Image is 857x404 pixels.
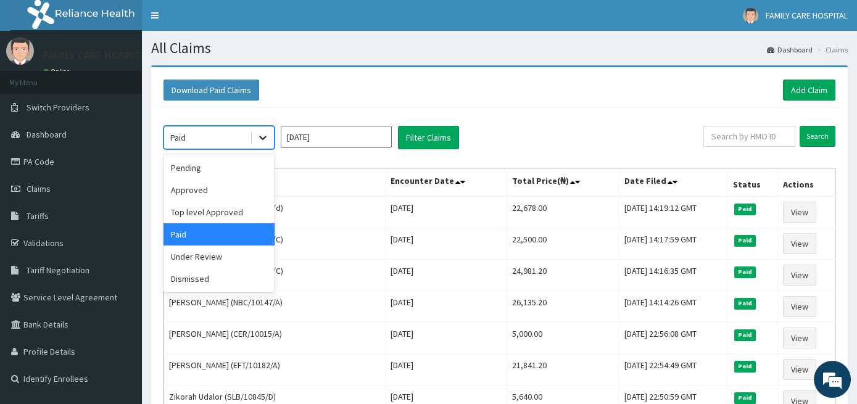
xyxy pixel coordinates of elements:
[164,157,275,179] div: Pending
[766,10,848,21] span: FAMILY CARE HOSPITAL
[783,233,816,254] a: View
[43,50,152,61] p: FAMILY CARE HOSPITAL
[164,179,275,201] div: Approved
[507,260,619,291] td: 24,981.20
[386,228,507,260] td: [DATE]
[767,44,813,55] a: Dashboard
[507,196,619,228] td: 22,678.00
[727,168,777,197] th: Status
[151,40,848,56] h1: All Claims
[734,204,756,215] span: Paid
[814,44,848,55] li: Claims
[164,354,386,385] td: [PERSON_NAME] (EFT/10182/A)
[619,168,727,197] th: Date Filed
[164,323,386,354] td: [PERSON_NAME] (CER/10015/A)
[734,392,756,403] span: Paid
[281,126,392,148] input: Select Month and Year
[43,67,73,76] a: Online
[619,196,727,228] td: [DATE] 14:19:12 GMT
[72,123,170,247] span: We're online!
[398,126,459,149] button: Filter Claims
[386,168,507,197] th: Encounter Date
[164,268,275,290] div: Dismissed
[777,168,835,197] th: Actions
[164,196,386,228] td: [PERSON_NAME] (NBC/10147/d)
[783,265,816,286] a: View
[164,260,386,291] td: [PERSON_NAME] (NBC/10147/C)
[619,354,727,385] td: [DATE] 22:54:49 GMT
[800,126,835,147] input: Search
[6,271,235,315] textarea: Type your message and hit 'Enter'
[164,168,386,197] th: Name
[703,126,795,147] input: Search by HMO ID
[386,354,507,385] td: [DATE]
[619,260,727,291] td: [DATE] 14:16:35 GMT
[27,183,51,194] span: Claims
[507,228,619,260] td: 22,500.00
[164,223,275,245] div: Paid
[734,298,756,309] span: Paid
[783,359,816,380] a: View
[164,228,386,260] td: [PERSON_NAME] (NBC/10147/C)
[507,291,619,323] td: 26,135.20
[783,202,816,223] a: View
[386,323,507,354] td: [DATE]
[743,8,758,23] img: User Image
[170,131,186,144] div: Paid
[734,361,756,372] span: Paid
[619,291,727,323] td: [DATE] 14:14:26 GMT
[202,6,232,36] div: Minimize live chat window
[6,37,34,65] img: User Image
[734,235,756,246] span: Paid
[27,265,89,276] span: Tariff Negotiation
[783,80,835,101] a: Add Claim
[386,196,507,228] td: [DATE]
[619,228,727,260] td: [DATE] 14:17:59 GMT
[164,80,259,101] button: Download Paid Claims
[27,102,89,113] span: Switch Providers
[27,210,49,221] span: Tariffs
[386,291,507,323] td: [DATE]
[734,266,756,278] span: Paid
[507,354,619,385] td: 21,841.20
[23,62,50,93] img: d_794563401_company_1708531726252_794563401
[734,329,756,340] span: Paid
[783,328,816,348] a: View
[164,245,275,268] div: Under Review
[27,129,67,140] span: Dashboard
[164,201,275,223] div: Top level Approved
[64,69,207,85] div: Chat with us now
[507,168,619,197] th: Total Price(₦)
[507,323,619,354] td: 5,000.00
[386,260,507,291] td: [DATE]
[783,296,816,317] a: View
[164,291,386,323] td: [PERSON_NAME] (NBC/10147/A)
[619,323,727,354] td: [DATE] 22:56:08 GMT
